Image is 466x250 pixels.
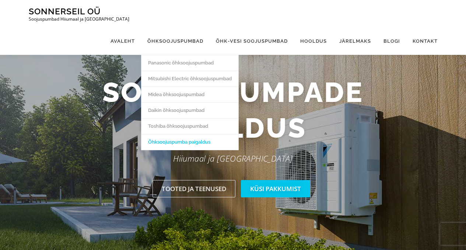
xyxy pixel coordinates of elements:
a: Kontakt [406,27,438,55]
a: Õhksoojuspumbad [141,27,210,55]
a: Blogi [377,27,406,55]
a: Hooldus [294,27,333,55]
a: Avaleht [104,27,141,55]
a: Õhksoojuspumba paigaldus [141,134,238,150]
a: Tooted ja teenused [153,180,235,197]
a: Õhk-vesi soojuspumbad [210,27,294,55]
a: Mitsubishi Electric õhksoojuspumbad [141,71,238,87]
a: Sonnerseil OÜ [29,6,101,16]
p: Hiiumaal ja [GEOGRAPHIC_DATA] [23,152,443,165]
a: Midea õhksoojuspumbad [141,87,238,102]
a: Järelmaks [333,27,377,55]
a: Küsi pakkumist [241,180,310,197]
a: Daikin õhksoojuspumbad [141,102,238,118]
p: Soojuspumbad Hiiumaal ja [GEOGRAPHIC_DATA] [29,17,129,22]
h2: Soojuspumpade [23,74,443,146]
a: Toshiba õhksoojuspumbad [141,118,238,134]
a: Panasonic õhksoojuspumbad [141,55,238,71]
